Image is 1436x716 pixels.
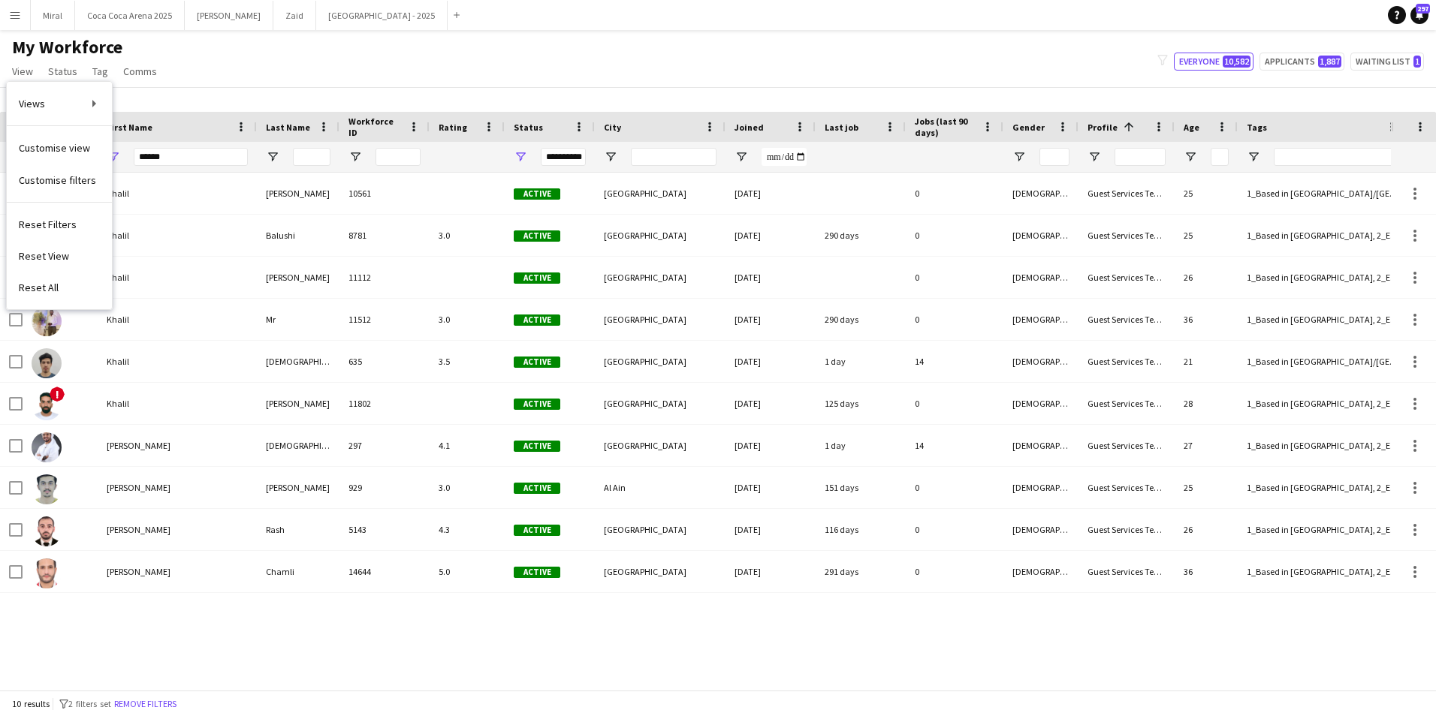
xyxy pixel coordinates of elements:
button: Open Filter Menu [604,150,617,164]
div: 635 [339,341,430,382]
input: Profile Filter Input [1115,148,1166,166]
span: Active [514,188,560,200]
a: 297 [1410,6,1428,24]
div: Guest Services Team [1079,425,1175,466]
div: 1_Based in [GEOGRAPHIC_DATA], 2_English Level = 2/3 Good [1238,257,1407,298]
span: Rating [439,122,467,133]
input: Age Filter Input [1211,148,1229,166]
span: Comms [123,65,157,78]
button: Open Filter Menu [348,150,362,164]
a: Tag [86,62,114,81]
div: [GEOGRAPHIC_DATA] [595,509,726,550]
span: Active [514,525,560,536]
div: [DATE] [726,215,816,256]
div: Guest Services Team [1079,509,1175,550]
div: Chamli [257,551,339,592]
img: Khalil Mr [32,306,62,336]
div: [DATE] [726,383,816,424]
input: City Filter Input [631,148,716,166]
span: Tags [1247,122,1267,133]
div: Khalil [98,257,257,298]
div: [DATE] [726,551,816,592]
span: Active [514,272,560,284]
div: 11112 [339,257,430,298]
div: 1_Based in [GEOGRAPHIC_DATA], 2_English Level = 2/3 Good [1238,299,1407,340]
div: 291 days [816,551,906,592]
button: Open Filter Menu [514,150,527,164]
span: Last job [825,122,858,133]
div: [PERSON_NAME] [98,551,257,592]
span: Last Name [266,122,310,133]
span: View [12,65,33,78]
div: 0 [906,551,1003,592]
span: Jobs (last 90 days) [915,116,976,138]
div: 8781 [339,215,430,256]
span: Active [514,567,560,578]
div: 929 [339,467,430,508]
div: 3.0 [430,299,505,340]
div: 1_Based in [GEOGRAPHIC_DATA], 2_English Level = 3/3 Excellent [1238,383,1407,424]
div: Guest Services Team [1079,551,1175,592]
div: 3.0 [430,215,505,256]
div: [PERSON_NAME] [257,173,339,214]
div: [GEOGRAPHIC_DATA] [595,215,726,256]
div: 26 [1175,509,1238,550]
div: 125 days [816,383,906,424]
div: 1_Based in [GEOGRAPHIC_DATA], 2_English Level = 3/3 Excellent [1238,509,1407,550]
span: Status [48,65,77,78]
div: Guest Services Team [1079,173,1175,214]
div: Rash [257,509,339,550]
button: Open Filter Menu [266,150,279,164]
div: [DATE] [726,257,816,298]
div: 0 [906,173,1003,214]
span: Gender [1012,122,1045,133]
span: Active [514,314,560,326]
div: 21 [1175,341,1238,382]
button: [PERSON_NAME] [185,1,273,30]
button: Remove filters [111,696,179,712]
img: Mohamed Khalil Chamli [32,558,62,588]
div: Guest Services Team [1079,257,1175,298]
span: 2 filters set [68,698,111,709]
div: [DATE] [726,299,816,340]
input: Last Name Filter Input [293,148,330,166]
div: 1_Based in [GEOGRAPHIC_DATA], 2_English Level = 2/3 Good , 4_EA Active, YAS in [GEOGRAPHIC_DATA] [1238,425,1407,466]
div: 290 days [816,215,906,256]
img: Mohamad Khalil Rash [32,516,62,546]
div: 290 days [816,299,906,340]
button: Open Filter Menu [1012,150,1026,164]
div: 0 [906,467,1003,508]
div: 297 [339,425,430,466]
span: Workforce ID [348,116,403,138]
div: 1_Based in [GEOGRAPHIC_DATA], 2_English Level = 2/3 Good [1238,551,1407,592]
div: [DEMOGRAPHIC_DATA] [1003,383,1079,424]
div: 4.1 [430,425,505,466]
div: 36 [1175,299,1238,340]
div: [GEOGRAPHIC_DATA] [595,551,726,592]
div: [PERSON_NAME] [257,383,339,424]
div: [DEMOGRAPHIC_DATA] [1003,173,1079,214]
div: 1_Based in [GEOGRAPHIC_DATA]/[GEOGRAPHIC_DATA]/Ajman, 2_English Level = 2/3 Good [1238,173,1407,214]
div: [DEMOGRAPHIC_DATA] [1003,509,1079,550]
div: [PERSON_NAME] [98,509,257,550]
div: [GEOGRAPHIC_DATA] [595,383,726,424]
div: 26 [1175,257,1238,298]
span: 1,887 [1318,56,1341,68]
span: First Name [107,122,152,133]
button: Open Filter Menu [1247,150,1260,164]
div: Balushi [257,215,339,256]
div: [GEOGRAPHIC_DATA] [595,173,726,214]
span: Status [514,122,543,133]
span: Active [514,356,560,368]
div: [DATE] [726,173,816,214]
div: 1_Based in [GEOGRAPHIC_DATA], 2_English Level = 2/3 Good , 2_English Level = 3/3 Excellent [1238,467,1407,508]
button: Open Filter Menu [1088,150,1101,164]
button: Open Filter Menu [107,150,120,164]
img: Khalil rehman Muhammad [32,432,62,462]
span: Tag [92,65,108,78]
div: [DEMOGRAPHIC_DATA] [257,425,339,466]
img: Khalil Muhammad [32,348,62,378]
div: 14 [906,341,1003,382]
div: Guest Services Team [1079,467,1175,508]
div: [DEMOGRAPHIC_DATA] [1003,299,1079,340]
